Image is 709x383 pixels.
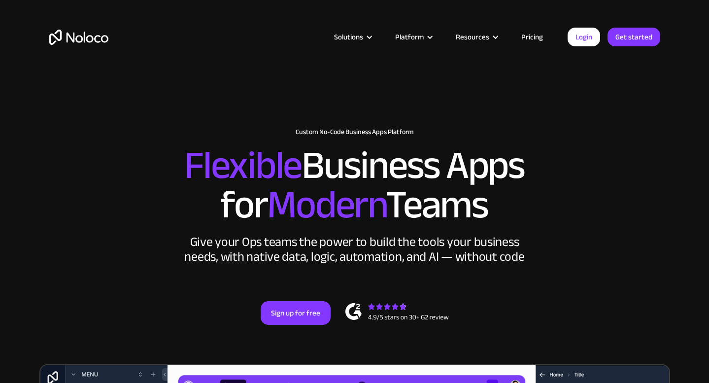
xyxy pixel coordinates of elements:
h1: Custom No-Code Business Apps Platform [49,128,660,136]
a: Login [568,28,600,46]
div: Solutions [334,31,363,43]
div: Platform [383,31,443,43]
div: Resources [456,31,489,43]
div: Platform [395,31,424,43]
a: Get started [608,28,660,46]
div: Solutions [322,31,383,43]
span: Flexible [184,129,302,202]
h2: Business Apps for Teams [49,146,660,225]
a: home [49,30,108,45]
a: Sign up for free [261,301,331,325]
div: Resources [443,31,509,43]
div: Give your Ops teams the power to build the tools your business needs, with native data, logic, au... [182,235,527,264]
span: Modern [267,168,386,242]
a: Pricing [509,31,555,43]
